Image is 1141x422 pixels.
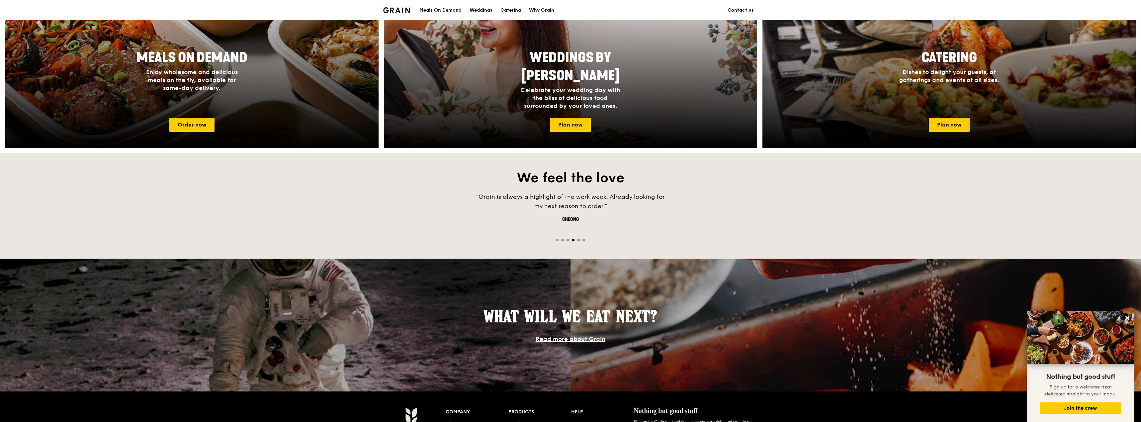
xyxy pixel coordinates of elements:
[536,335,605,343] a: Read more about Grain
[572,239,574,241] span: Go to slide 4
[1122,313,1133,323] button: Close
[899,68,999,84] span: Dishes to delight your guests, at gatherings and events of all sizes.
[521,50,620,84] span: Weddings by [PERSON_NAME]
[496,0,525,20] a: Catering
[419,0,462,20] div: Meals On Demand
[582,239,585,241] span: Go to slide 6
[1040,402,1121,414] button: Join the crew
[383,7,410,13] img: Grain
[525,0,558,20] a: Why Grain
[1046,373,1115,381] span: Nothing but good stuff
[634,407,698,414] span: Nothing but good stuff
[146,68,238,92] span: Enjoy wholesome and delicious meals on the fly, available for same-day delivery.
[929,118,970,132] a: Plan now
[922,50,977,66] span: Catering
[508,407,571,417] div: Products
[550,118,591,132] a: Plan now
[484,307,657,326] span: What will we eat next?
[136,50,247,66] span: Meals On Demand
[1027,311,1134,364] img: DSC07876-Edit02-Large.jpeg
[446,407,508,417] div: Company
[466,0,496,20] a: Weddings
[561,239,564,241] span: Go to slide 2
[471,192,670,211] div: "Grain is always a highlight of the work week. Already looking for my next reason to order.”
[529,0,554,20] div: Why Grain
[567,239,569,241] span: Go to slide 3
[169,118,215,132] a: Order now
[571,407,634,417] div: Help
[470,0,492,20] div: Weddings
[1045,384,1116,397] span: Sign up for a welcome treat delivered straight to your inbox.
[577,239,580,241] span: Go to slide 5
[471,216,670,223] div: Cheong
[724,0,758,20] a: Contact us
[520,86,620,110] span: Celebrate your wedding day with the bliss of delicious food surrounded by your loved ones.
[556,239,559,241] span: Go to slide 1
[500,0,521,20] div: Catering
